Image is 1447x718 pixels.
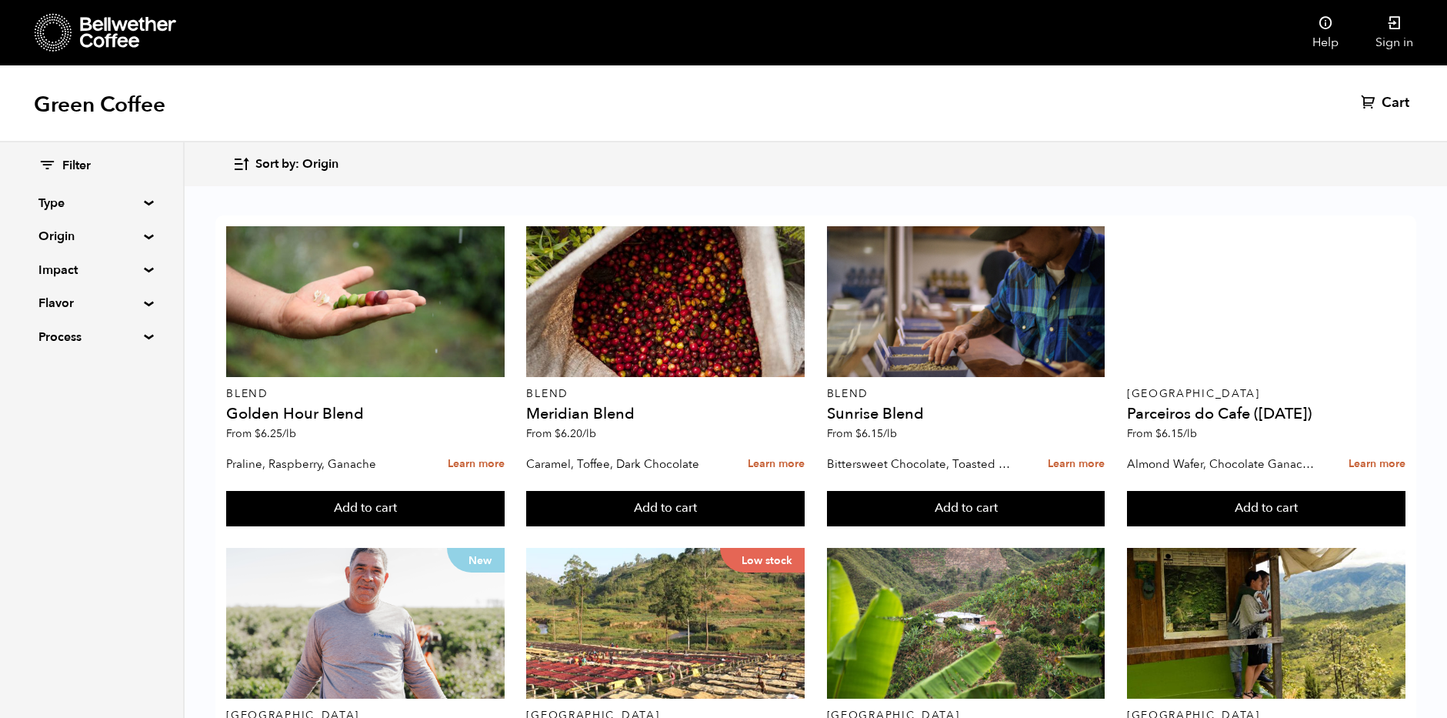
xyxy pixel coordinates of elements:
a: Learn more [448,448,505,481]
p: Blend [226,389,505,399]
p: Almond Wafer, Chocolate Ganache, Bing Cherry [1127,453,1316,476]
a: New [226,548,505,699]
span: $ [1155,426,1162,441]
h4: Parceiros do Cafe ([DATE]) [1127,406,1405,422]
bdi: 6.25 [255,426,296,441]
a: Learn more [1349,448,1405,481]
summary: Flavor [38,294,145,312]
a: Low stock [526,548,805,699]
p: Praline, Raspberry, Ganache [226,453,415,476]
p: Caramel, Toffee, Dark Chocolate [526,453,715,476]
a: Cart [1361,94,1413,112]
span: $ [855,426,862,441]
summary: Origin [38,227,145,245]
button: Add to cart [226,491,505,526]
button: Add to cart [1127,491,1405,526]
bdi: 6.15 [1155,426,1197,441]
span: /lb [883,426,897,441]
h4: Golden Hour Blend [226,406,505,422]
p: Blend [526,389,805,399]
summary: Impact [38,261,145,279]
a: Learn more [748,448,805,481]
span: /lb [282,426,296,441]
span: From [1127,426,1197,441]
span: From [226,426,296,441]
span: From [526,426,596,441]
span: $ [255,426,261,441]
span: /lb [582,426,596,441]
button: Add to cart [526,491,805,526]
bdi: 6.15 [855,426,897,441]
bdi: 6.20 [555,426,596,441]
a: Learn more [1048,448,1105,481]
h4: Meridian Blend [526,406,805,422]
span: Filter [62,158,91,175]
p: New [447,548,505,573]
p: Bittersweet Chocolate, Toasted Marshmallow, Candied Orange, Praline [827,453,1016,476]
p: Low stock [720,548,805,573]
summary: Type [38,194,145,212]
h4: Sunrise Blend [827,406,1105,422]
span: /lb [1183,426,1197,441]
span: From [827,426,897,441]
p: [GEOGRAPHIC_DATA] [1127,389,1405,399]
span: Sort by: Origin [255,156,338,173]
p: Blend [827,389,1105,399]
summary: Process [38,328,145,346]
button: Add to cart [827,491,1105,526]
h1: Green Coffee [34,91,165,119]
span: $ [555,426,561,441]
button: Sort by: Origin [232,146,338,182]
span: Cart [1382,94,1409,112]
